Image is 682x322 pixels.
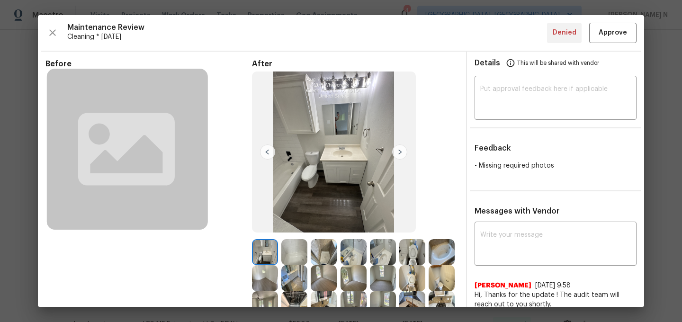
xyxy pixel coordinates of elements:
span: Approve [599,27,627,39]
span: Maintenance Review [67,23,547,32]
img: right-chevron-button-url [392,144,407,160]
img: left-chevron-button-url [260,144,275,160]
span: After [252,59,458,69]
span: Messages with Vendor [475,207,559,215]
span: Feedback [475,144,511,152]
span: Before [45,59,252,69]
button: Approve [589,23,637,43]
span: Details [475,52,500,74]
span: This will be shared with vendor [517,52,599,74]
span: • Missing required photos [475,162,554,169]
span: Hi, Thanks for the update ! The audit team will reach out to you shortly. [475,290,637,309]
span: Cleaning * [DATE] [67,32,547,42]
span: [DATE] 9:58 [535,282,571,289]
span: [PERSON_NAME] [475,281,531,290]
